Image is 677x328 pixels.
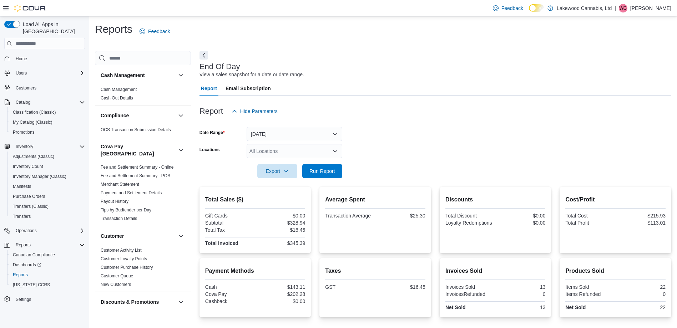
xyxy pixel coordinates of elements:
span: Tips by Budtender per Day [101,207,151,213]
span: Feedback [501,5,523,12]
button: Reports [13,241,34,249]
button: Run Report [302,164,342,178]
h3: Cash Management [101,72,145,79]
h2: Invoices Sold [445,267,546,275]
h2: Discounts [445,195,546,204]
button: Customer [101,232,175,240]
div: Transaction Average [325,213,374,219]
div: Cova Pay [GEOGRAPHIC_DATA] [95,163,191,226]
a: Canadian Compliance [10,251,58,259]
span: Operations [13,226,85,235]
span: Transfers (Classic) [10,202,85,211]
a: Settings [13,295,34,304]
span: Customer Loyalty Points [101,256,147,262]
a: OCS Transaction Submission Details [101,127,171,132]
button: Cash Management [101,72,175,79]
div: $0.00 [497,213,545,219]
a: Fee and Settlement Summary - POS [101,173,170,178]
span: Transaction Details [101,216,137,221]
div: $0.00 [257,213,305,219]
div: 22 [617,304,666,310]
div: Total Tax [205,227,254,233]
div: GST [325,284,374,290]
a: Promotions [10,128,37,137]
a: New Customers [101,282,131,287]
span: Reports [13,241,85,249]
div: $202.28 [257,291,305,297]
a: Classification (Classic) [10,108,59,117]
span: Inventory [13,142,85,151]
span: OCS Transaction Submission Details [101,127,171,133]
span: Customers [16,85,36,91]
span: [US_STATE] CCRS [13,282,50,288]
div: View a sales snapshot for a date or date range. [199,71,304,78]
span: Home [16,56,27,62]
a: Dashboards [7,260,88,270]
span: New Customers [101,282,131,287]
h3: Customer [101,232,124,240]
button: Users [1,68,88,78]
button: Inventory [13,142,36,151]
button: Open list of options [332,148,338,154]
span: Settings [16,297,31,302]
div: $328.94 [257,220,305,226]
span: Inventory [16,144,33,149]
a: Adjustments (Classic) [10,152,57,161]
span: Promotions [10,128,85,137]
span: Dashboards [13,262,41,268]
span: Transfers [10,212,85,221]
h2: Total Sales ($) [205,195,305,204]
h3: Report [199,107,223,116]
button: Export [257,164,297,178]
span: Home [13,54,85,63]
button: Home [1,53,88,64]
div: Items Refunded [565,291,614,297]
span: Purchase Orders [10,192,85,201]
button: Customers [1,82,88,93]
button: Settings [1,294,88,304]
span: Manifests [10,182,85,191]
a: My Catalog (Classic) [10,118,55,127]
button: Reports [1,240,88,250]
span: Cash Out Details [101,95,133,101]
span: Promotions [13,129,35,135]
span: Payout History [101,199,128,204]
span: Feedback [148,28,170,35]
a: Dashboards [10,261,44,269]
button: Inventory Manager (Classic) [7,171,88,181]
div: Items Sold [565,284,614,290]
button: Transfers (Classic) [7,201,88,211]
h2: Products Sold [565,267,666,275]
span: Fee and Settlement Summary - Online [101,164,174,170]
h3: Cova Pay [GEOGRAPHIC_DATA] [101,143,175,157]
span: Customer Purchase History [101,265,153,270]
a: Fee and Settlement Summary - Online [101,165,174,170]
div: $0.00 [257,298,305,304]
a: Tips by Budtender per Day [101,207,151,212]
div: Loyalty Redemptions [445,220,494,226]
a: Merchant Statement [101,182,139,187]
button: Cova Pay [GEOGRAPHIC_DATA] [177,146,185,154]
button: Next [199,51,208,60]
a: Transfers [10,212,34,221]
span: Canadian Compliance [13,252,55,258]
div: Gift Cards [205,213,254,219]
span: Load All Apps in [GEOGRAPHIC_DATA] [20,21,85,35]
span: Transfers [13,214,31,219]
button: Catalog [13,98,33,107]
button: Customer [177,232,185,240]
div: $25.30 [377,213,425,219]
span: Cash Management [101,87,137,92]
span: Settings [13,295,85,304]
h2: Average Spent [325,195,425,204]
h3: End Of Day [199,62,240,71]
button: [DATE] [247,127,342,141]
div: 22 [617,284,666,290]
span: Manifests [13,184,31,189]
h2: Cost/Profit [565,195,666,204]
button: Operations [13,226,40,235]
strong: Net Sold [565,304,586,310]
div: Cova Pay [205,291,254,297]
